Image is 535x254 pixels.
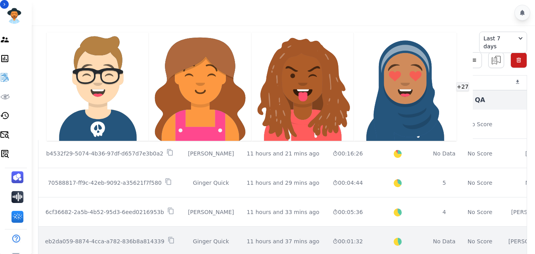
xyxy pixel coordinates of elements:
[432,237,457,245] div: No Data
[468,237,493,245] div: No Score
[332,150,363,157] div: 00:16:26
[246,208,319,216] div: 11 hours and 33 mins ago
[45,237,164,245] p: eb2da059-8874-4cca-a782-836b8a814339
[188,237,234,245] div: Ginger Quick
[432,208,457,216] div: 4
[432,150,457,157] div: No Data
[332,179,363,187] div: 00:04:44
[188,208,234,216] div: [PERSON_NAME]
[246,237,319,245] div: 11 hours and 37 mins ago
[188,179,234,187] div: Ginger Quick
[457,82,469,91] div: +27
[246,150,319,157] div: 11 hours and 21 mins ago
[46,208,164,216] p: 6cf36682-2a5b-4b52-95d3-6eed0216953b
[468,179,493,187] div: No Score
[246,179,319,187] div: 11 hours and 29 mins ago
[48,179,162,187] p: 70588817-ff9c-42eb-9092-a35621f7f580
[332,237,363,245] div: 00:01:32
[188,150,234,157] div: [PERSON_NAME]
[468,208,493,216] div: No Score
[332,208,363,216] div: 00:05:36
[46,150,163,157] p: b4532f29-5074-4b36-97df-d657d7e3b0a2
[5,6,24,25] img: Bordered avatar
[432,179,457,187] div: 5
[479,32,527,53] div: Last 7 days
[468,150,493,157] div: No Score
